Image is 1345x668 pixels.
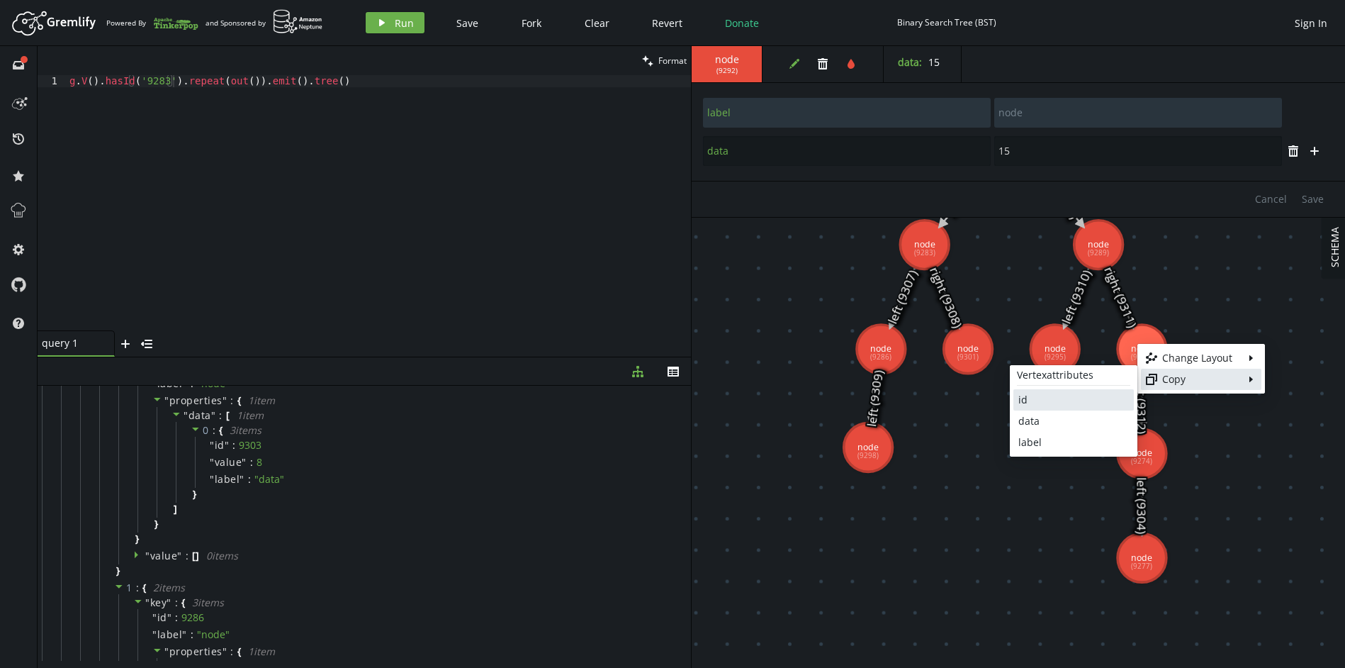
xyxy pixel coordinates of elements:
div: Copy [1162,372,1240,386]
div: id [1018,393,1129,407]
div: Change Layout [1162,351,1240,365]
div: Vertex attributes [1013,369,1134,382]
div: data [1018,414,1129,428]
div: label [1018,435,1129,450]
